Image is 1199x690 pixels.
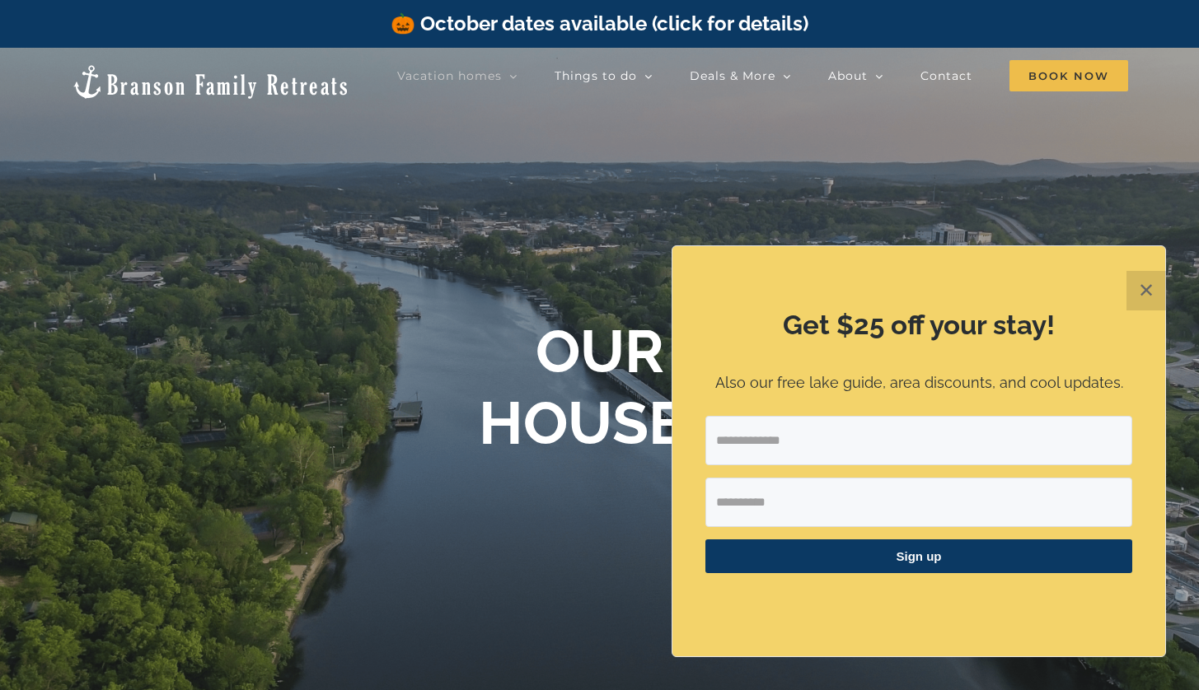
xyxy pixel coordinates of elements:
[690,70,775,82] span: Deals & More
[920,70,972,82] span: Contact
[705,539,1132,573] button: Sign up
[705,594,1132,611] p: ​
[705,416,1132,465] input: Email Address
[555,59,653,92] a: Things to do
[397,70,502,82] span: Vacation homes
[1009,60,1128,91] span: Book Now
[828,70,868,82] span: About
[920,59,972,92] a: Contact
[391,12,808,35] a: 🎃 October dates available (click for details)
[828,59,883,92] a: About
[705,478,1132,527] input: First Name
[1126,271,1166,310] button: Close
[71,63,350,100] img: Branson Family Retreats Logo
[705,306,1132,344] h2: Get $25 off your stay!
[705,371,1132,395] p: Also our free lake guide, area discounts, and cool updates.
[397,59,1128,92] nav: Main Menu
[690,59,791,92] a: Deals & More
[1009,59,1128,92] a: Book Now
[479,316,720,457] b: OUR HOUSES
[397,59,518,92] a: Vacation homes
[555,70,637,82] span: Things to do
